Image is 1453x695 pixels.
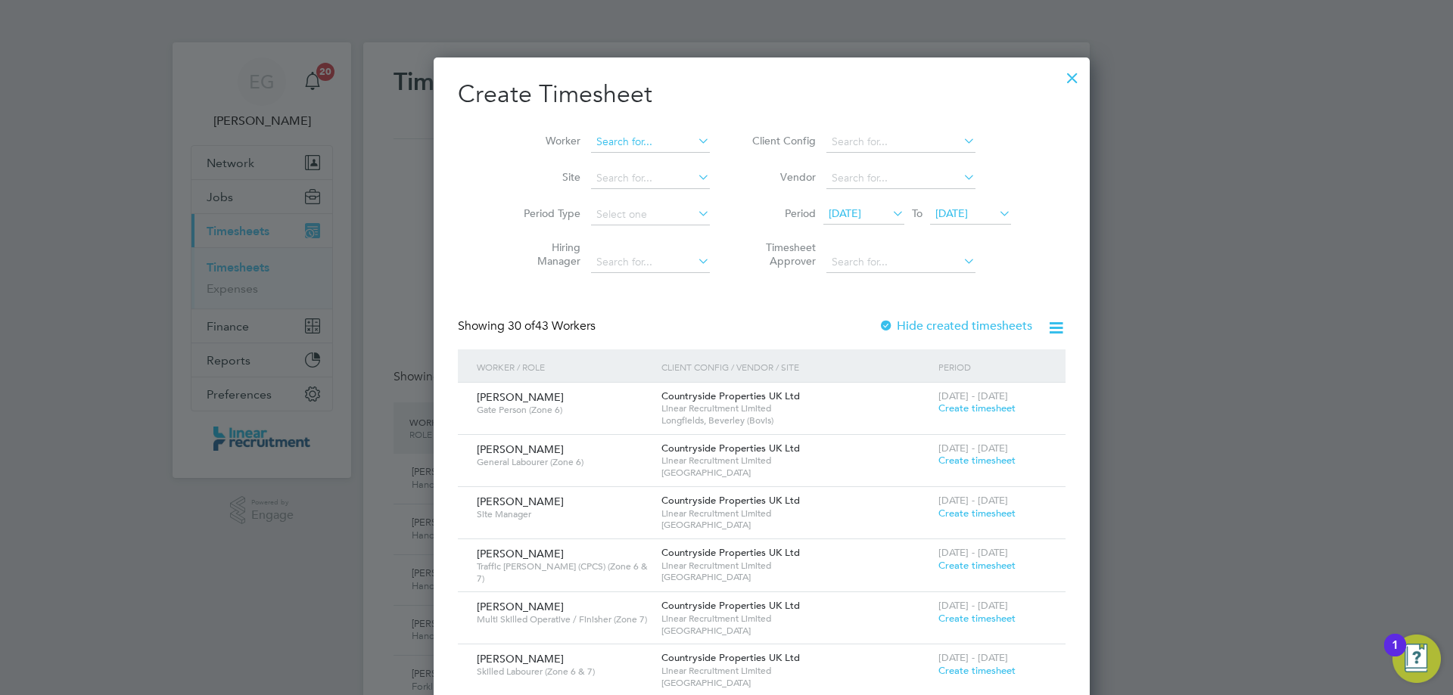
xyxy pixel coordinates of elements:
[879,318,1032,334] label: Hide created timesheets
[935,206,968,220] span: [DATE]
[477,547,564,560] span: [PERSON_NAME]
[938,559,1016,572] span: Create timesheet
[508,318,596,334] span: 43 Workers
[661,571,931,583] span: [GEOGRAPHIC_DATA]
[658,349,935,384] div: Client Config / Vendor / Site
[938,494,1008,507] span: [DATE] - [DATE]
[512,170,580,184] label: Site
[661,402,931,414] span: Linear Recruitment Limited
[477,560,650,584] span: Traffic [PERSON_NAME] (CPCS) (Zone 6 & 7)
[458,318,599,334] div: Showing
[748,170,816,184] label: Vendor
[826,132,975,153] input: Search for...
[829,206,861,220] span: [DATE]
[661,507,931,520] span: Linear Recruitment Limited
[477,442,564,456] span: [PERSON_NAME]
[938,599,1008,612] span: [DATE] - [DATE]
[661,599,800,612] span: Countryside Properties UK Ltd
[512,134,580,147] label: Worker
[661,442,800,455] span: Countryside Properties UK Ltd
[938,612,1016,625] span: Create timesheet
[938,546,1008,559] span: [DATE] - [DATE]
[591,132,710,153] input: Search for...
[826,252,975,273] input: Search for...
[938,651,1008,664] span: [DATE] - [DATE]
[477,495,564,508] span: [PERSON_NAME]
[458,79,1066,110] h2: Create Timesheet
[661,414,931,427] span: Longfields, Beverley (Bovis)
[938,454,1016,467] span: Create timesheet
[661,546,800,559] span: Countryside Properties UK Ltd
[661,613,931,625] span: Linear Recruitment Limited
[591,204,710,225] input: Select one
[661,455,931,467] span: Linear Recruitment Limited
[477,404,650,416] span: Gate Person (Zone 6)
[661,519,931,531] span: [GEOGRAPHIC_DATA]
[1392,634,1441,683] button: Open Resource Center, 1 new notification
[477,666,650,678] span: Skilled Labourer (Zone 6 & 7)
[748,206,816,220] label: Period
[591,252,710,273] input: Search for...
[661,665,931,677] span: Linear Recruitment Limited
[661,467,931,479] span: [GEOGRAPHIC_DATA]
[477,600,564,613] span: [PERSON_NAME]
[512,206,580,220] label: Period Type
[512,240,580,268] label: Hiring Manager
[938,507,1016,520] span: Create timesheet
[661,494,800,507] span: Countryside Properties UK Ltd
[938,389,1008,402] span: [DATE] - [DATE]
[938,402,1016,414] span: Create timesheet
[661,560,931,572] span: Linear Recruitment Limited
[591,168,710,189] input: Search for...
[477,613,650,625] span: Multi Skilled Operative / Finisher (Zone 7)
[826,168,975,189] input: Search for...
[477,390,564,404] span: [PERSON_NAME]
[477,652,564,666] span: [PERSON_NAME]
[661,389,800,402] span: Countryside Properties UK Ltd
[477,508,650,520] span: Site Manager
[907,203,927,223] span: To
[477,456,650,468] span: General Labourer (Zone 6)
[1392,645,1399,665] div: 1
[661,677,931,689] span: [GEOGRAPHIC_DATA]
[473,349,658,384] div: Worker / Role
[661,651,800,664] span: Countryside Properties UK Ltd
[508,318,535,334] span: 30 of
[661,625,931,637] span: [GEOGRAPHIC_DATA]
[935,349,1050,384] div: Period
[748,240,816,268] label: Timesheet Approver
[938,664,1016,677] span: Create timesheet
[748,134,816,147] label: Client Config
[938,442,1008,455] span: [DATE] - [DATE]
